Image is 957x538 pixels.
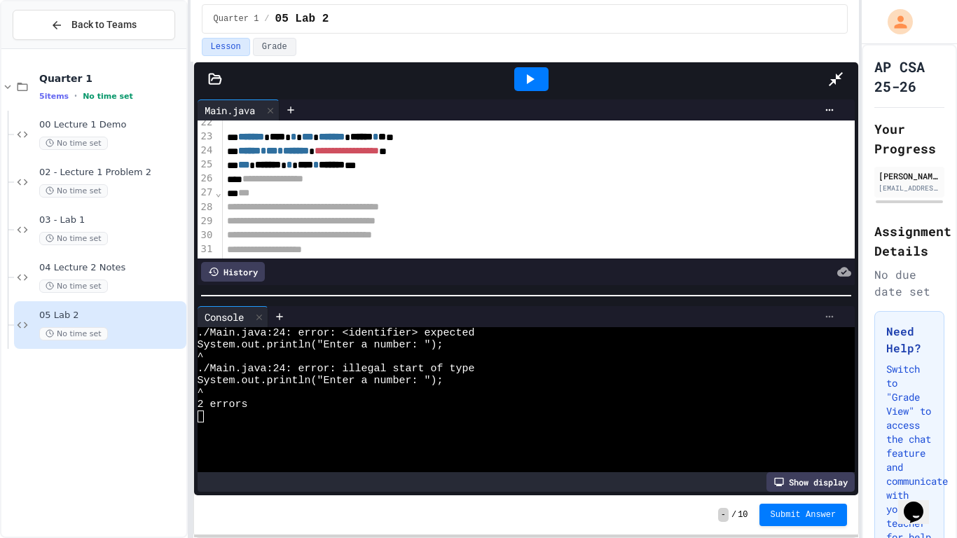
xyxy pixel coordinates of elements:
[39,262,184,274] span: 04 Lecture 2 Notes
[39,167,184,179] span: 02 - Lecture 1 Problem 2
[898,482,943,524] iframe: chat widget
[198,351,204,363] span: ^
[39,327,108,340] span: No time set
[874,221,944,261] h2: Assignment Details
[879,183,940,193] div: [EMAIL_ADDRESS][PERSON_NAME][DOMAIN_NAME]
[202,38,250,56] button: Lesson
[198,116,215,130] div: 22
[759,504,848,526] button: Submit Answer
[738,509,748,520] span: 10
[198,375,443,387] span: System.out.println("Enter a number: ");
[198,339,443,351] span: System.out.println("Enter a number: ");
[13,10,175,40] button: Back to Teams
[198,228,215,242] div: 30
[766,472,855,492] div: Show display
[39,72,184,85] span: Quarter 1
[198,158,215,172] div: 25
[198,306,268,327] div: Console
[198,200,215,214] div: 28
[39,232,108,245] span: No time set
[198,172,215,186] div: 26
[731,509,736,520] span: /
[198,144,215,158] div: 24
[198,310,251,324] div: Console
[718,508,729,522] span: -
[71,18,137,32] span: Back to Teams
[874,57,944,96] h1: AP CSA 25-26
[198,214,215,228] div: 29
[39,119,184,131] span: 00 Lecture 1 Demo
[198,130,215,144] div: 23
[874,119,944,158] h2: Your Progress
[198,327,475,339] span: ./Main.java:24: error: <identifier> expected
[198,399,248,411] span: 2 errors
[39,214,184,226] span: 03 - Lab 1
[198,186,215,200] div: 27
[201,262,265,282] div: History
[39,280,108,293] span: No time set
[198,242,215,256] div: 31
[39,310,184,322] span: 05 Lab 2
[886,323,932,357] h3: Need Help?
[874,266,944,300] div: No due date set
[39,184,108,198] span: No time set
[873,6,916,38] div: My Account
[264,13,269,25] span: /
[253,38,296,56] button: Grade
[214,13,259,25] span: Quarter 1
[74,90,77,102] span: •
[198,387,204,399] span: ^
[771,509,836,520] span: Submit Answer
[83,92,133,101] span: No time set
[39,137,108,150] span: No time set
[275,11,329,27] span: 05 Lab 2
[198,256,215,270] div: 32
[198,103,262,118] div: Main.java
[879,170,940,182] div: [PERSON_NAME]
[198,99,280,120] div: Main.java
[39,92,69,101] span: 5 items
[214,187,221,198] span: Fold line
[198,363,475,375] span: ./Main.java:24: error: illegal start of type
